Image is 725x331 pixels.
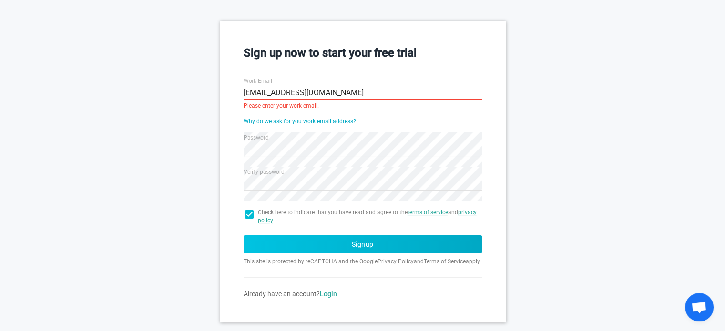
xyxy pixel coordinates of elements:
[320,290,337,298] a: Login
[378,258,414,265] a: Privacy Policy
[244,118,356,125] a: Why do we ask for you work email address?
[244,257,482,266] p: This site is protected by reCAPTCHA and the Google and apply.
[244,45,482,61] h3: Sign up now to start your free trial
[244,289,482,299] div: Already have an account?
[258,209,482,225] span: Check here to indicate that you have read and agree to the and
[258,209,477,224] a: privacy policy
[244,103,482,109] div: Please enter your work email.
[244,235,482,253] button: Signup
[685,293,714,321] div: Open chat
[424,258,466,265] a: Terms of Service
[408,209,448,216] a: terms of service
